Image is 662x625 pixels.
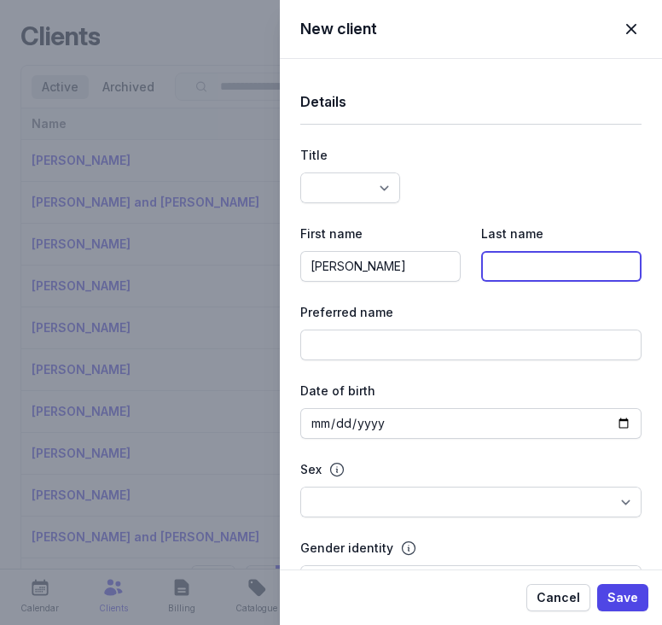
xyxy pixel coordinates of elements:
div: Date of birth [300,381,642,401]
div: Last name [481,224,642,244]
div: Preferred name [300,302,642,323]
span: Save [607,587,638,608]
span: Cancel [537,587,580,608]
div: First name [300,224,461,244]
button: Save [597,584,648,611]
div: Title [300,145,400,166]
div: Gender identity [300,538,393,558]
h1: Details [300,90,642,114]
button: Cancel [526,584,590,611]
div: Sex [300,459,322,480]
h2: New client [300,19,377,39]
